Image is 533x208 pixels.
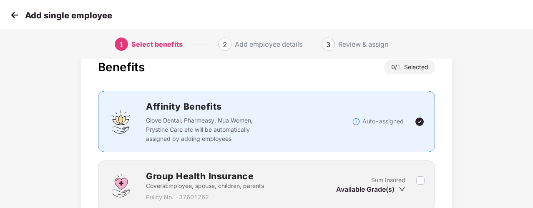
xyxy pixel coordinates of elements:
[362,117,404,126] p: Auto-assigned
[415,117,425,127] img: svg+xml;base64,PHN2ZyBpZD0iVGljay0yNHgyNCIgeG1sbnM9Imh0dHA6Ly93d3cudzMub3JnLzIwMDAvc3ZnIiB3aWR0aD...
[146,193,264,202] p: Policy No. - 37601262
[108,109,133,134] img: svg+xml;base64,PHN2ZyBpZD0iQWZmaW5pdHlfQmVuZWZpdHMiIGRhdGEtbmFtZT0iQWZmaW5pdHkgQmVuZWZpdHMiIHhtbG...
[235,38,302,51] div: Add employee details
[336,185,405,194] div: Available Grade(s)
[397,63,404,70] span: 1
[119,40,123,49] span: 1
[399,186,405,193] span: down
[25,10,112,20] p: Add single employee
[98,60,145,74] div: Benefits
[131,38,183,51] div: Select benefits
[146,100,352,113] h2: Affinity Benefits
[146,116,269,143] p: Clove Dental, Pharmeasy, Nua Women, Prystine Care etc will be automatically assigned by adding em...
[371,175,405,185] p: Sum Insured
[385,60,435,74] div: 0 / Selected
[146,169,264,183] h2: Group Health Insurance
[108,173,133,198] img: svg+xml;base64,PHN2ZyBpZD0iR3JvdXBfSGVhbHRoX0luc3VyYW5jZSIgZGF0YS1uYW1lPSJHcm91cCBIZWFsdGggSW5zdX...
[223,40,227,49] span: 2
[326,40,330,49] span: 3
[338,38,388,51] div: Review & assign
[352,118,360,126] img: svg+xml;base64,PHN2ZyBpZD0iSW5mb18tXzMyeDMyIiBkYXRhLW5hbWU9IkluZm8gLSAzMngzMiIgeG1sbnM9Imh0dHA6Ly...
[146,181,264,190] p: Covers Employee, spouse, children, parents
[8,9,21,21] img: svg+xml;base64,PHN2ZyB4bWxucz0iaHR0cDovL3d3dy53My5vcmcvMjAwMC9zdmciIHdpZHRoPSIzMCIgaGVpZ2h0PSIzMC...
